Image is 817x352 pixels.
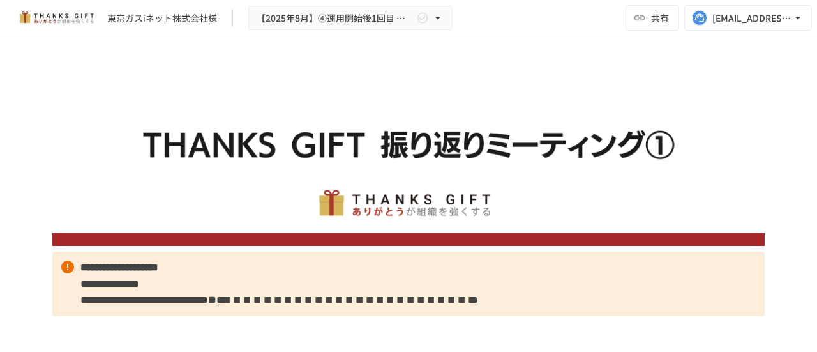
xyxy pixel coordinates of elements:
[684,5,812,31] button: [EMAIL_ADDRESS][DOMAIN_NAME]
[626,5,679,31] button: 共有
[15,8,97,28] img: mMP1OxWUAhQbsRWCurg7vIHe5HqDpP7qZo7fRoNLXQh
[248,6,453,31] button: 【2025年8月】④運用開始後1回目 振り返りMTG
[712,10,791,26] div: [EMAIL_ADDRESS][DOMAIN_NAME]
[52,68,765,246] img: VBd1mZZkCjiJG9p0pwDsZP0EtzyMzKMAtPOJ7NzLWO7
[651,11,669,25] span: 共有
[257,10,414,26] span: 【2025年8月】④運用開始後1回目 振り返りMTG
[107,11,217,25] div: 東京ガスiネット株式会社様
